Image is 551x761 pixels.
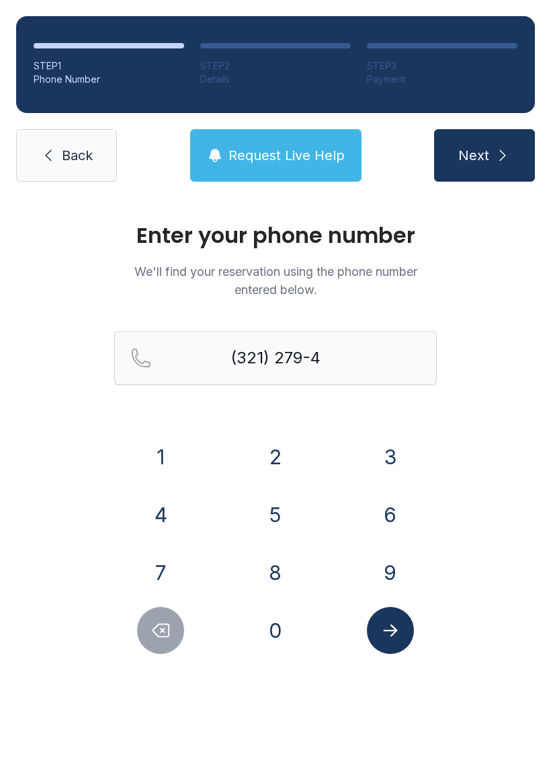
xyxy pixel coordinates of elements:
div: STEP 2 [200,59,351,73]
button: 1 [137,433,184,480]
input: Reservation phone number [114,331,437,385]
button: 4 [137,491,184,538]
button: Submit lookup form [367,607,414,654]
button: 5 [252,491,299,538]
div: Payment [367,73,517,86]
h1: Enter your phone number [114,225,437,246]
button: 9 [367,549,414,596]
span: Next [458,146,489,165]
p: We'll find your reservation using the phone number entered below. [114,262,437,299]
button: 3 [367,433,414,480]
span: Request Live Help [228,146,345,165]
button: 0 [252,607,299,654]
div: Phone Number [34,73,184,86]
button: 6 [367,491,414,538]
button: 2 [252,433,299,480]
button: Delete number [137,607,184,654]
div: STEP 3 [367,59,517,73]
button: 7 [137,549,184,596]
button: 8 [252,549,299,596]
div: Details [200,73,351,86]
span: Back [62,146,93,165]
div: STEP 1 [34,59,184,73]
